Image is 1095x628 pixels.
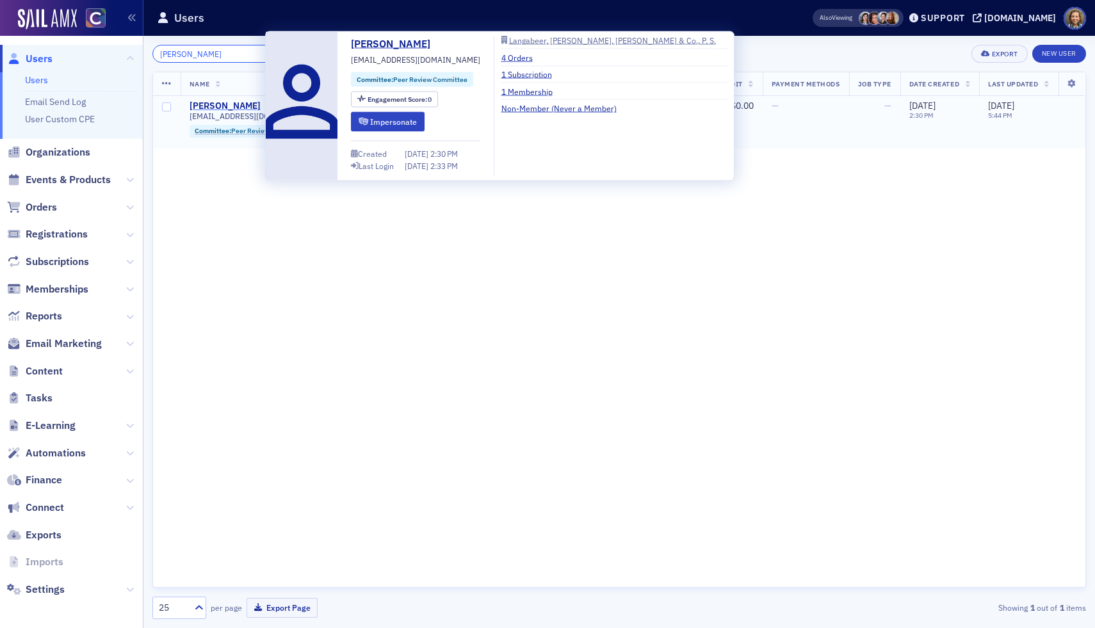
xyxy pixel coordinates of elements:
span: 2:30 PM [430,149,458,159]
span: Exports [26,528,61,542]
a: E-Learning [7,419,76,433]
a: Committee:Peer Review Committee [195,127,305,135]
span: 2:33 PM [430,160,458,170]
div: Also [820,13,832,22]
span: Name [190,79,210,88]
span: Committee : [357,74,393,83]
a: Email Marketing [7,337,102,351]
span: Settings [26,583,65,597]
span: Job Type [858,79,891,88]
span: Events & Products [26,173,111,187]
a: Subscriptions [7,255,89,269]
span: Tasks [26,391,53,405]
span: Profile [1064,7,1086,29]
span: Engagement Score : [368,94,428,103]
div: Langabeer, [PERSON_NAME], [PERSON_NAME] & Co., P. S. [509,36,716,44]
span: Connect [26,501,64,515]
span: Viewing [820,13,852,22]
a: View Homepage [77,8,106,30]
span: — [884,100,891,111]
a: 4 Orders [501,51,542,63]
span: Users [26,52,53,66]
a: Langabeer, [PERSON_NAME], [PERSON_NAME] & Co., P. S. [501,36,727,44]
span: [DATE] [988,100,1014,111]
div: 0 [368,95,432,102]
span: [EMAIL_ADDRESS][DOMAIN_NAME] [351,54,480,65]
img: SailAMX [18,9,77,29]
span: Content [26,364,63,378]
span: — [772,100,779,111]
time: 5:44 PM [988,111,1012,120]
div: Showing out of items [784,602,1086,613]
span: Registrations [26,227,88,241]
div: Engagement Score: 0 [351,91,438,107]
span: Automations [26,446,86,460]
div: 25 [159,601,187,615]
div: Support [921,12,965,24]
a: Orders [7,200,57,214]
a: Automations [7,446,86,460]
button: × [261,47,273,59]
label: per page [211,602,242,613]
span: [EMAIL_ADDRESS][DOMAIN_NAME] [190,111,319,121]
span: Orders [26,200,57,214]
span: Subscriptions [26,255,89,269]
span: [DATE] [909,100,936,111]
a: [PERSON_NAME] [190,101,261,112]
a: Registrations [7,227,88,241]
button: Impersonate [351,111,425,131]
button: [DOMAIN_NAME] [973,13,1060,22]
time: 2:30 PM [909,111,934,120]
a: Committee:Peer Review Committee [357,74,467,85]
a: Reports [7,309,62,323]
span: Date Created [909,79,959,88]
a: Organizations [7,145,90,159]
span: Stacy Svendsen [859,12,872,25]
button: Export [971,45,1027,63]
div: Committee: [190,125,312,138]
a: 1 Membership [501,85,562,97]
a: [PERSON_NAME] [351,36,440,52]
div: Last Login [359,162,394,169]
span: Committee : [195,126,231,135]
strong: 1 [1028,602,1037,613]
span: Last Updated [988,79,1038,88]
a: 1 Subscription [501,68,562,80]
div: Created [358,150,387,157]
span: Email Marketing [26,337,102,351]
span: Reports [26,309,62,323]
strong: 1 [1057,602,1066,613]
a: Users [25,74,48,86]
span: $0.00 [731,100,754,111]
h1: Users [174,10,204,26]
input: Search… [152,45,275,63]
span: Katie Foo [868,12,881,25]
button: Export Page [247,598,318,618]
img: SailAMX [86,8,106,28]
a: Users [7,52,53,66]
a: Email Send Log [25,96,86,108]
div: [DOMAIN_NAME] [984,12,1056,24]
span: E-Learning [26,419,76,433]
a: Events & Products [7,173,111,187]
a: Settings [7,583,65,597]
a: Content [7,364,63,378]
span: Sheila Duggan [886,12,899,25]
div: USR-8831113 [263,102,333,111]
span: Payment Methods [772,79,840,88]
a: Memberships [7,282,88,296]
a: Connect [7,501,64,515]
div: Export [992,51,1018,58]
span: Pamela Galey-Coleman [877,12,890,25]
a: Exports [7,528,61,542]
span: [DATE] [405,160,430,170]
a: Finance [7,473,62,487]
a: New User [1032,45,1086,63]
a: Non-Member (Never a Member) [501,102,626,113]
span: Organizations [26,145,90,159]
span: Imports [26,555,63,569]
span: Memberships [26,282,88,296]
a: User Custom CPE [25,113,95,125]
